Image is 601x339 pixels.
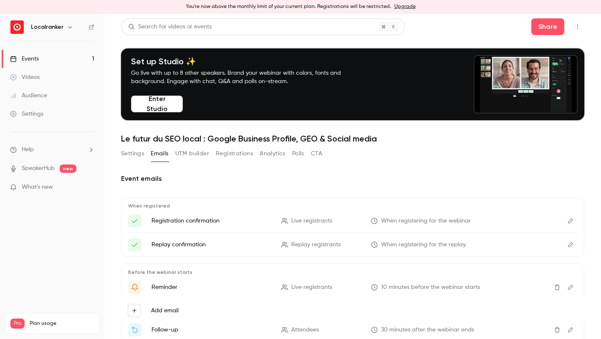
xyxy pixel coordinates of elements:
[31,23,63,31] h6: Localranker
[564,323,577,336] button: Edit
[152,240,271,249] p: Replay confirmation
[151,147,168,160] button: Emails
[10,20,24,34] img: Localranker
[128,214,577,228] li: Voici votre lien d'accès à {{ event_name }}!
[291,240,341,249] span: Replay registrants
[131,56,361,66] h4: Set up Studio ✨
[152,283,271,291] p: Reminder
[381,217,471,225] span: When registering for the webinar
[260,147,285,160] button: Analytics
[10,73,40,81] div: Videos
[60,164,76,173] span: new
[131,69,361,86] p: Go live with up to 8 other speakers. Brand your webinar with colors, fonts and background. Engage...
[216,147,253,160] button: Registrations
[531,18,564,35] button: Share
[128,202,577,209] p: When registered
[381,283,480,292] span: 10 minutes before the webinar starts
[10,55,39,63] div: Events
[128,281,577,294] li: {{ event_name }} est sur le point d'être lancé
[10,319,25,329] span: Pro
[564,214,577,228] button: Edit
[128,238,577,251] li: Voici votre lien d'accès à {{ event_name }}!
[128,23,212,31] div: Search for videos or events
[10,145,94,154] li: help-dropdown-opener
[128,323,577,336] li: Merci de votre participation {{ event_name }}
[291,326,319,334] span: Attendees
[152,326,271,334] p: Follow-up
[22,164,55,173] a: SpeakerHub
[10,91,47,100] div: Audience
[291,217,332,225] span: Live registrants
[151,306,179,315] label: Add email
[22,183,53,192] span: What's new
[291,283,332,292] span: Live registrants
[30,320,94,327] span: Plan usage
[128,269,577,276] p: Before the webinar starts
[394,3,416,10] a: Upgrade
[152,217,271,225] p: Registration confirmation
[121,174,584,184] h2: Event emails
[292,147,304,160] button: Polls
[22,145,34,154] span: Help
[10,110,43,118] div: Settings
[121,147,144,160] button: Settings
[381,326,474,334] span: 30 minutes after the webinar ends
[311,147,322,160] button: CTA
[550,281,564,294] button: Delete
[564,238,577,251] button: Edit
[121,134,584,144] h1: Le futur du SEO local : Google Business Profile, GEO & Social media
[175,147,209,160] button: UTM builder
[131,96,183,112] button: Enter Studio
[550,323,564,336] button: Delete
[564,281,577,294] button: Edit
[381,240,466,249] span: When registering for the replay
